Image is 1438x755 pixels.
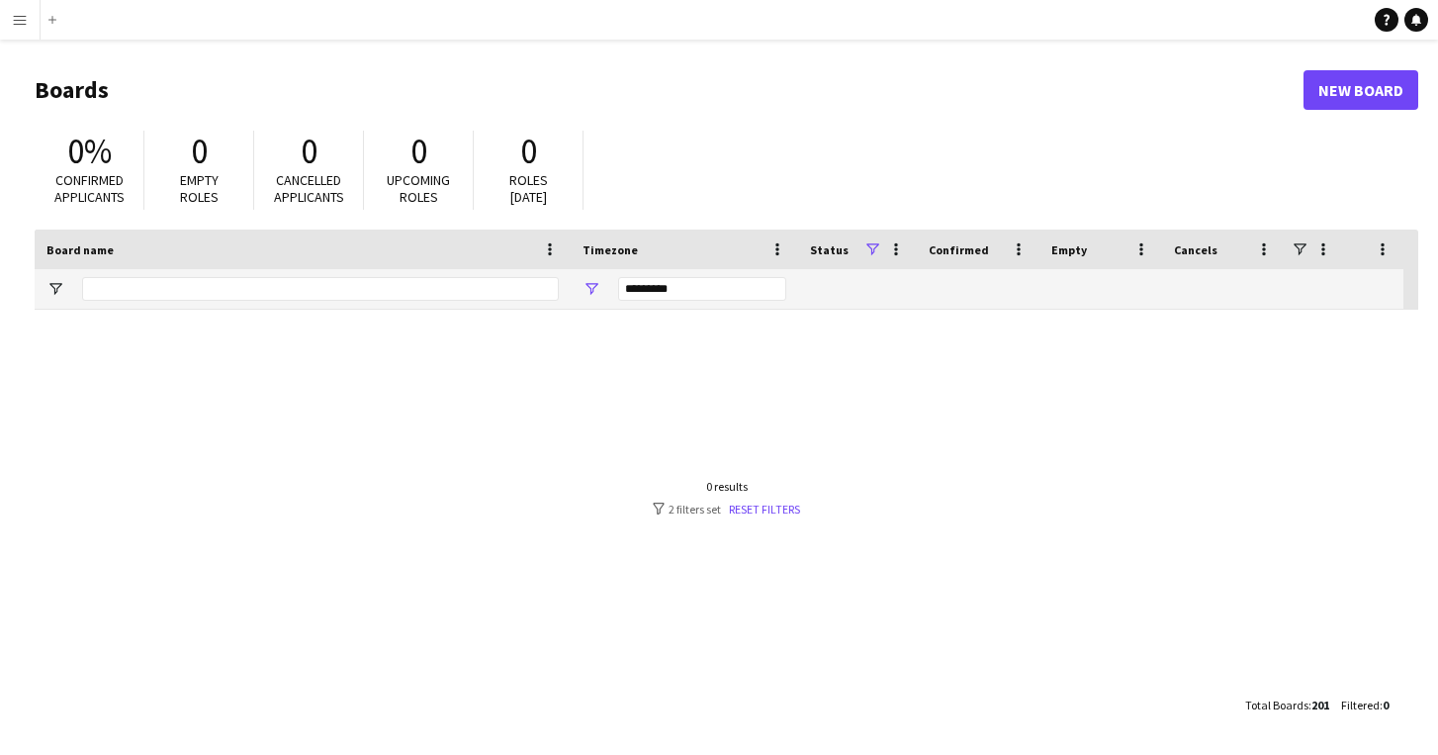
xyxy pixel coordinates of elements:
div: : [1341,686,1389,724]
a: New Board [1303,70,1418,110]
span: 201 [1311,698,1329,712]
a: Reset filters [729,502,800,517]
span: 0 [410,130,427,173]
div: : [1245,686,1329,724]
div: 2 filters set [653,502,800,517]
span: 0 [191,130,208,173]
span: Status [810,242,849,257]
input: Board name Filter Input [82,277,559,301]
span: Confirmed [929,242,989,257]
span: Empty roles [180,171,219,206]
span: Total Boards [1245,698,1308,712]
span: Cancelled applicants [274,171,344,206]
span: Empty [1051,242,1087,257]
span: Timezone [583,242,638,257]
span: 0 [1383,698,1389,712]
div: 0 results [653,479,800,494]
span: Filtered [1341,698,1380,712]
h1: Boards [35,75,1303,105]
span: Confirmed applicants [54,171,125,206]
span: 0 [520,130,537,173]
span: 0 [301,130,317,173]
span: Upcoming roles [387,171,450,206]
span: Roles [DATE] [509,171,548,206]
span: Board name [46,242,114,257]
button: Open Filter Menu [46,280,64,298]
button: Open Filter Menu [583,280,600,298]
input: Timezone Filter Input [618,277,786,301]
span: Cancels [1174,242,1217,257]
span: 0% [67,130,112,173]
